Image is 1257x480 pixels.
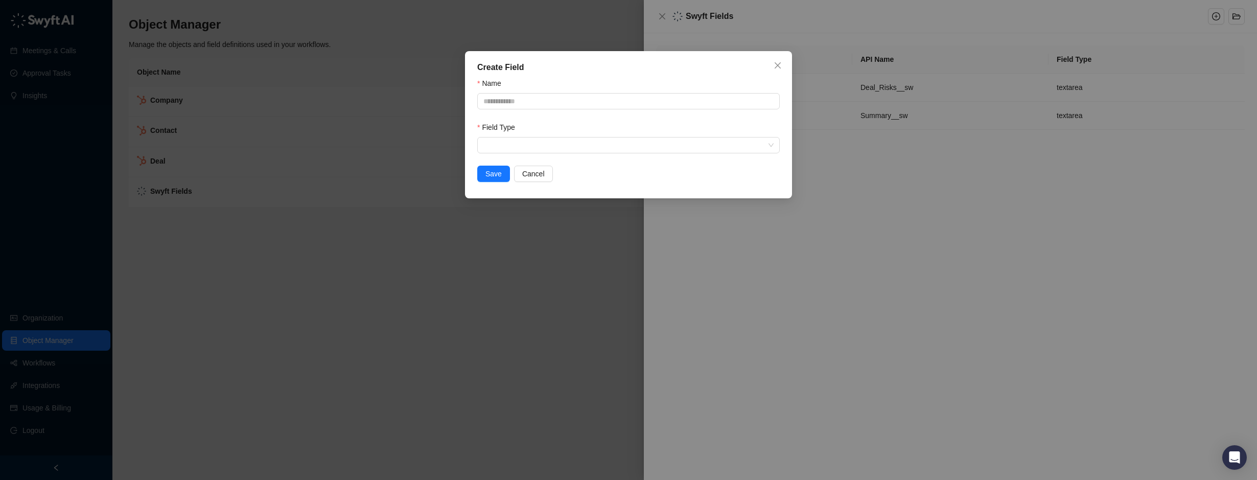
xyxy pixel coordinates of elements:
button: Cancel [514,166,553,182]
input: Name [477,93,780,109]
label: Name [477,78,508,89]
div: Open Intercom Messenger [1222,445,1247,470]
div: Create Field [477,61,780,74]
label: Field Type [477,122,522,133]
button: Close [770,57,786,74]
span: Save [485,168,502,179]
span: Cancel [522,168,545,179]
span: close [774,61,782,70]
button: Save [477,166,510,182]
